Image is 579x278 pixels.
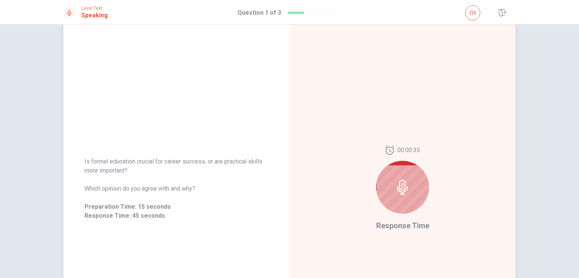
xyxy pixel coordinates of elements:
span: Response Time [376,221,429,230]
span: 00:00:35 [397,146,420,155]
h1: Question 1 of 3 [237,8,281,17]
span: Preparation Time: 15 seconds [84,202,268,211]
span: Level Test [81,6,108,11]
h1: Speaking [81,11,108,20]
span: Which opinion do you agree with and why? [84,184,268,193]
span: Is formal education crucial for career success, or are practical skills more important? [84,157,268,175]
span: Response Time: 45 seconds [84,211,268,220]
